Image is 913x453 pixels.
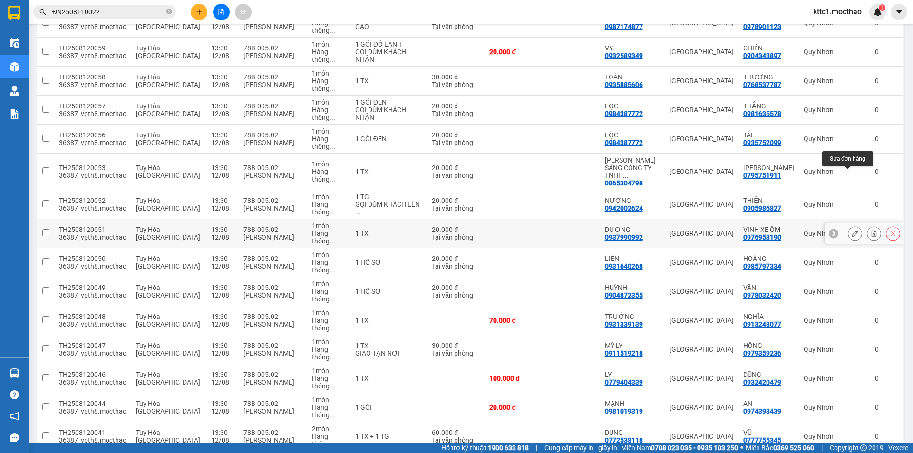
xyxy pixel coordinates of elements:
[743,320,781,328] div: 0913248077
[874,8,882,16] img: icon-new-feature
[240,9,246,15] span: aim
[59,73,126,81] div: TH2508120058
[330,382,335,390] span: ...
[355,230,423,237] div: 1 TX
[670,168,734,175] div: [GEOGRAPHIC_DATA]
[10,38,19,48] img: warehouse-icon
[432,139,480,146] div: Tại văn phòng
[875,317,899,324] div: 0
[875,404,899,411] div: 0
[312,160,345,168] div: 1 món
[312,98,345,106] div: 1 món
[211,313,234,320] div: 13:30
[243,52,303,59] div: [PERSON_NAME]
[243,371,303,378] div: 78B-005.02
[10,62,19,72] img: warehouse-icon
[243,400,303,407] div: 78B-005.02
[804,317,865,324] div: Quy Nhơn
[355,193,423,201] div: 1 TG
[59,378,126,386] div: 36387_vpth8.mocthao
[875,77,899,85] div: 0
[59,349,126,357] div: 36387_vpth8.mocthao
[670,375,734,382] div: [GEOGRAPHIC_DATA]
[211,73,234,81] div: 13:30
[355,106,423,121] div: GỌI DÙM KHÁCH NHẬN
[875,135,899,143] div: 0
[804,346,865,353] div: Quy Nhơn
[243,197,303,204] div: 78B-005.02
[670,317,734,324] div: [GEOGRAPHIC_DATA]
[312,168,345,183] div: Hàng thông thường
[243,342,303,349] div: 78B-005.02
[330,27,335,34] span: ...
[136,313,200,328] span: Tuy Hòa - [GEOGRAPHIC_DATA]
[136,197,200,212] span: Tuy Hòa - [GEOGRAPHIC_DATA]
[743,400,794,407] div: AN
[10,390,19,399] span: question-circle
[136,371,200,386] span: Tuy Hòa - [GEOGRAPHIC_DATA]
[59,172,126,179] div: 36387_vpth8.mocthao
[743,313,794,320] div: NGHĨA
[743,81,781,88] div: 0768537787
[312,280,345,288] div: 1 món
[489,375,542,382] div: 100.000 đ
[243,23,303,30] div: [PERSON_NAME]
[330,56,335,63] span: ...
[59,291,126,299] div: 36387_vpth8.mocthao
[605,23,643,30] div: 0987174877
[355,208,361,216] span: ...
[670,48,734,56] div: [GEOGRAPHIC_DATA]
[330,237,335,245] span: ...
[211,342,234,349] div: 13:30
[743,255,794,262] div: HOÀNG
[804,404,865,411] div: Quy Nhơn
[743,23,781,30] div: 0978901123
[605,255,660,262] div: LIÊN
[312,404,345,419] div: Hàng thông thường
[804,288,865,295] div: Quy Nhơn
[330,324,335,332] span: ...
[743,164,794,172] div: TRẦN SÔ
[312,77,345,92] div: Hàng thông thường
[312,251,345,259] div: 1 món
[59,284,126,291] div: TH2508120049
[52,7,165,17] input: Tìm tên, số ĐT hoặc mã đơn
[136,400,200,415] span: Tuy Hòa - [GEOGRAPHIC_DATA]
[10,86,19,96] img: warehouse-icon
[432,81,480,88] div: Tại văn phòng
[605,226,660,233] div: DƯƠNG
[822,151,873,166] div: Sửa đơn hàng
[432,291,480,299] div: Tại văn phòng
[211,226,234,233] div: 13:30
[243,313,303,320] div: 78B-005.02
[10,412,19,421] span: notification
[312,40,345,48] div: 1 món
[211,197,234,204] div: 13:30
[59,429,126,436] div: TH2508120041
[605,342,660,349] div: MỸ LY
[743,226,794,233] div: VINH XE ÔM
[875,48,899,56] div: 0
[804,375,865,382] div: Quy Nhơn
[489,48,542,56] div: 20.000 đ
[355,98,423,106] div: 1 GÓI ĐEN
[312,201,345,216] div: Hàng thông thường
[804,230,865,237] div: Quy Nhơn
[59,233,126,241] div: 36387_vpth8.mocthao
[670,288,734,295] div: [GEOGRAPHIC_DATA]
[605,320,643,328] div: 0931339139
[312,309,345,317] div: 1 món
[670,259,734,266] div: [GEOGRAPHIC_DATA]
[59,342,126,349] div: TH2508120047
[355,77,423,85] div: 1 TX
[330,208,335,216] span: ...
[743,139,781,146] div: 0935752099
[875,288,899,295] div: 0
[743,262,781,270] div: 0985797334
[59,131,126,139] div: TH2508120056
[196,9,203,15] span: plus
[312,375,345,390] div: Hàng thông thường
[605,102,660,110] div: LỘC
[670,77,734,85] div: [GEOGRAPHIC_DATA]
[432,102,480,110] div: 20.000 đ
